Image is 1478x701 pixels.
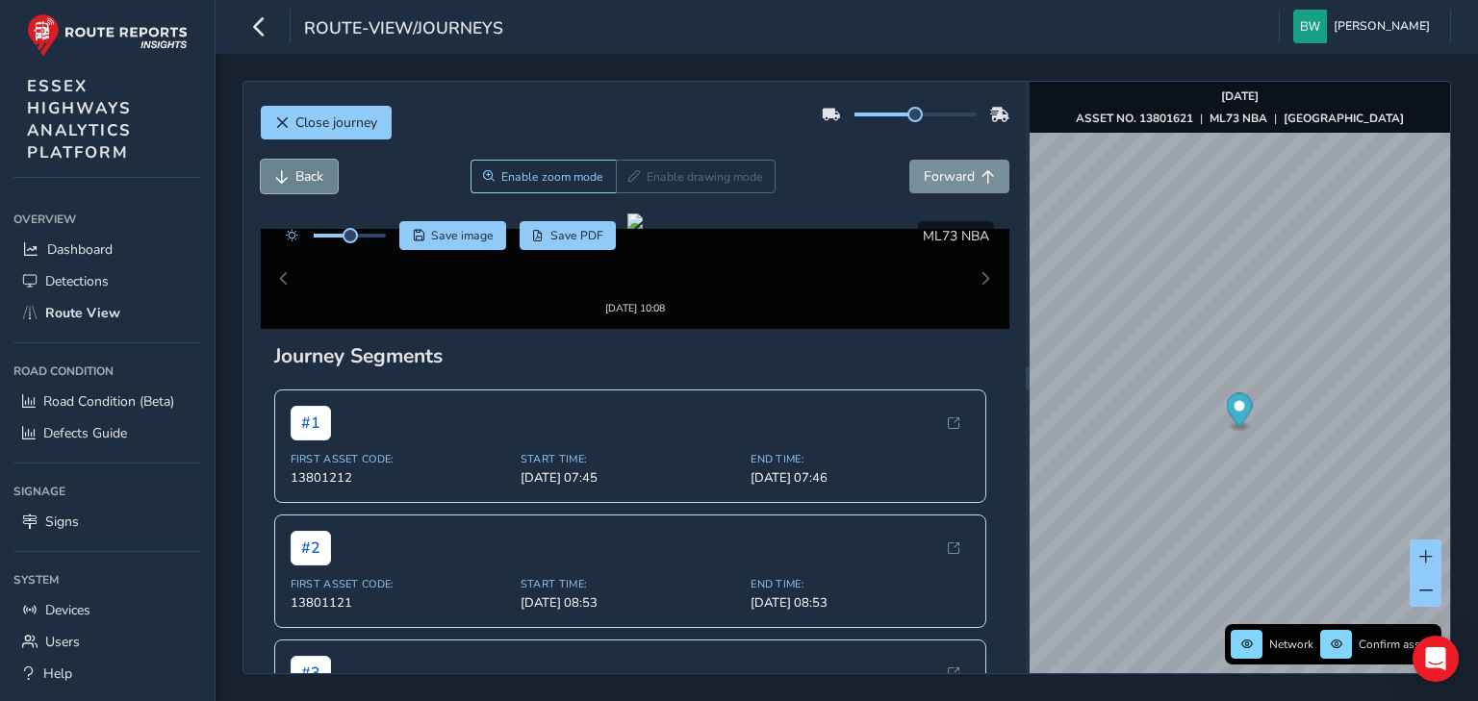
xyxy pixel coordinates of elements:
[45,513,79,531] span: Signs
[1293,10,1327,43] img: diamond-layout
[521,419,739,434] span: Start Time:
[13,234,201,265] a: Dashboard
[291,562,509,579] span: 13801121
[13,477,201,506] div: Signage
[751,669,969,684] span: End Time:
[291,373,331,408] span: # 1
[550,228,603,243] span: Save PDF
[471,160,616,193] button: Zoom
[261,106,392,139] button: Close journey
[521,669,739,684] span: Start Time:
[291,419,509,434] span: First Asset Code:
[1221,88,1259,104] strong: [DATE]
[27,13,188,57] img: rr logo
[261,160,338,193] button: Back
[13,565,201,594] div: System
[13,594,201,626] a: Devices
[520,221,617,250] button: PDF
[43,424,127,442] span: Defects Guide
[751,437,969,454] span: [DATE] 07:46
[13,205,201,234] div: Overview
[43,664,72,683] span: Help
[1076,111,1404,126] div: | |
[295,167,323,186] span: Back
[291,669,509,684] span: First Asset Code:
[47,240,113,259] span: Dashboard
[751,562,969,579] span: [DATE] 08:53
[304,16,503,43] span: route-view/journeys
[924,167,975,186] span: Forward
[399,221,506,250] button: Save
[13,297,201,329] a: Route View
[1269,637,1313,652] span: Network
[521,437,739,454] span: [DATE] 07:45
[291,437,509,454] span: 13801212
[13,386,201,417] a: Road Condition (Beta)
[576,242,694,261] img: Thumbnail frame
[1076,111,1193,126] strong: ASSET NO. 13801621
[1284,111,1404,126] strong: [GEOGRAPHIC_DATA]
[13,626,201,658] a: Users
[274,310,996,337] div: Journey Segments
[295,113,377,132] span: Close journey
[291,498,331,533] span: # 2
[43,392,174,411] span: Road Condition (Beta)
[291,544,509,559] span: First Asset Code:
[13,357,201,386] div: Road Condition
[521,544,739,559] span: Start Time:
[501,169,603,185] span: Enable zoom mode
[1359,637,1436,652] span: Confirm assets
[45,633,80,651] span: Users
[1227,393,1253,433] div: Map marker
[751,419,969,434] span: End Time:
[27,75,132,163] span: ESSEX HIGHWAYS ANALYTICS PLATFORM
[13,265,201,297] a: Detections
[291,623,331,658] span: # 3
[909,160,1009,193] button: Forward
[1210,111,1267,126] strong: ML73 NBA
[576,261,694,275] div: [DATE] 10:08
[45,304,120,322] span: Route View
[751,544,969,559] span: End Time:
[45,601,90,619] span: Devices
[923,227,989,245] span: ML73 NBA
[45,272,109,290] span: Detections
[13,658,201,689] a: Help
[431,228,494,243] span: Save image
[521,562,739,579] span: [DATE] 08:53
[13,417,201,449] a: Defects Guide
[1334,10,1430,43] span: [PERSON_NAME]
[1413,636,1459,682] div: Open Intercom Messenger
[1293,10,1437,43] button: [PERSON_NAME]
[13,506,201,538] a: Signs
